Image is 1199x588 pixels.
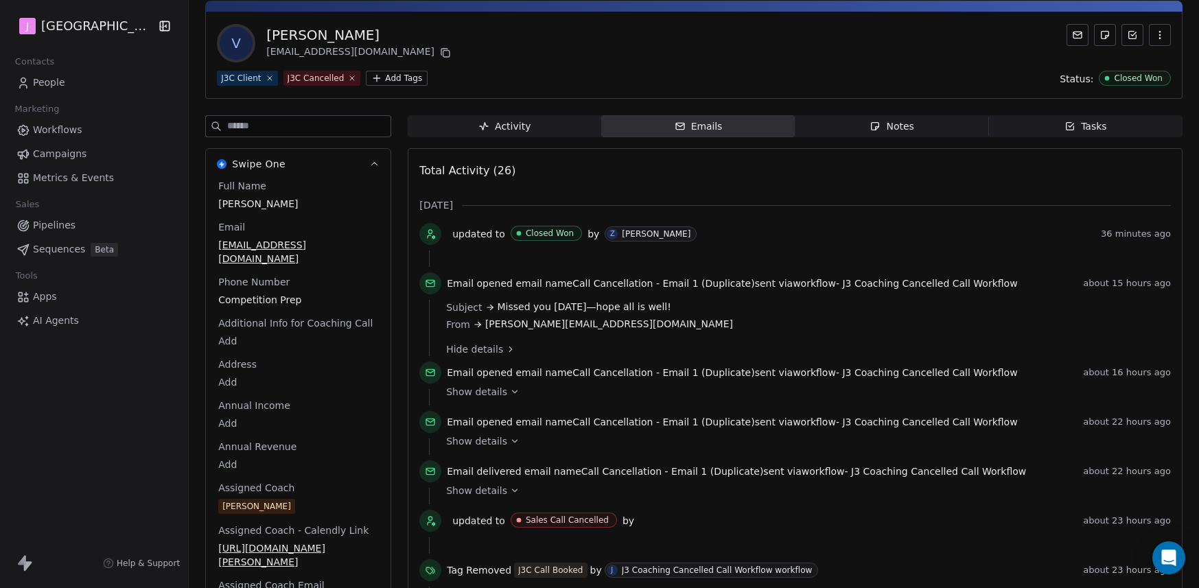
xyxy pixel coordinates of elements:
[447,278,513,289] span: Email opened
[218,293,378,307] span: Competition Prep
[611,565,613,576] div: J
[10,194,45,215] span: Sales
[33,123,82,137] span: Workflows
[587,227,599,241] span: by
[11,309,177,332] a: AI Agents
[1083,515,1171,526] span: about 23 hours ago
[33,75,65,90] span: People
[218,458,378,471] span: Add
[33,314,79,328] span: AI Agents
[11,238,177,261] a: SequencesBeta
[622,565,813,575] div: J3 Coaching Cancelled Call Workflow workflow
[526,515,609,525] div: Sales Call Cancelled
[1114,73,1163,83] div: Closed Won
[498,300,671,314] span: Missed you [DATE]—hope all is well!
[452,514,505,528] span: updated to
[9,51,60,72] span: Contacts
[419,164,515,177] span: Total Activity (26)
[447,415,1017,429] span: email name sent via workflow -
[1152,541,1185,574] div: Open Intercom Messenger
[220,27,253,60] span: V
[33,218,75,233] span: Pipelines
[221,72,261,84] div: J3C Client
[222,499,291,513] div: [PERSON_NAME]
[11,119,177,141] a: Workflows
[851,466,1026,477] span: J3 Coaching Cancelled Call Workflow
[1101,228,1171,239] span: 36 minutes ago
[33,147,86,161] span: Campaigns
[622,229,690,239] div: [PERSON_NAME]
[218,334,378,348] span: Add
[447,416,513,427] span: Email opened
[572,278,755,289] span: Call Cancellation - Email 1 (Duplicate)
[218,197,378,211] span: [PERSON_NAME]
[842,278,1017,289] span: J3 Coaching Cancelled Call Workflow
[216,399,293,412] span: Annual Income
[216,481,297,495] span: Assigned Coach
[842,367,1017,378] span: J3 Coaching Cancelled Call Workflow
[446,434,1161,448] a: Show details
[288,72,345,84] div: J3C Cancelled
[217,159,226,169] img: Swipe One
[447,366,1017,379] span: email name sent via workflow -
[526,228,574,238] div: Closed Won
[518,564,583,576] div: J3C Call Booked
[452,227,505,241] span: updated to
[266,45,454,61] div: [EMAIL_ADDRESS][DOMAIN_NAME]
[91,243,118,257] span: Beta
[117,558,180,569] span: Help & Support
[478,119,531,134] div: Activity
[218,541,378,569] span: [URL][DOMAIN_NAME][PERSON_NAME]
[366,71,428,86] button: Add Tags
[33,171,114,185] span: Metrics & Events
[11,71,177,94] a: People
[216,316,375,330] span: Additional Info for Coaching Call
[1083,565,1171,576] span: about 23 hours ago
[11,285,177,308] a: Apps
[33,242,85,257] span: Sequences
[1060,72,1093,86] span: Status:
[581,466,764,477] span: Call Cancellation - Email 1 (Duplicate)
[1083,466,1171,477] span: about 22 hours ago
[1083,367,1171,378] span: about 16 hours ago
[446,301,482,314] span: Subject
[419,198,453,212] span: [DATE]
[572,367,755,378] span: Call Cancellation - Email 1 (Duplicate)
[1083,416,1171,427] span: about 22 hours ago
[590,563,602,577] span: by
[9,99,65,119] span: Marketing
[446,434,507,448] span: Show details
[446,385,1161,399] a: Show details
[446,484,1161,497] a: Show details
[485,317,733,331] span: [PERSON_NAME][EMAIL_ADDRESS][DOMAIN_NAME]
[26,19,29,33] span: J
[216,440,299,454] span: Annual Revenue
[446,342,503,356] span: Hide details
[11,167,177,189] a: Metrics & Events
[216,220,248,234] span: Email
[870,119,913,134] div: Notes
[447,464,1026,478] span: email name sent via workflow -
[216,357,259,371] span: Address
[232,157,286,171] span: Swipe One
[266,25,454,45] div: [PERSON_NAME]
[446,385,507,399] span: Show details
[447,563,511,577] span: Tag Removed
[33,290,57,304] span: Apps
[447,466,521,477] span: Email delivered
[216,275,292,289] span: Phone Number
[216,524,371,537] span: Assigned Coach - Calendly Link
[206,149,391,179] button: Swipe OneSwipe One
[447,367,513,378] span: Email opened
[446,484,507,497] span: Show details
[610,228,615,239] div: Z
[218,375,378,389] span: Add
[842,416,1017,427] span: J3 Coaching Cancelled Call Workflow
[10,266,43,286] span: Tools
[16,14,149,38] button: J[GEOGRAPHIC_DATA]
[1064,119,1107,134] div: Tasks
[446,342,1161,356] a: Hide details
[218,416,378,430] span: Add
[103,558,180,569] a: Help & Support
[622,514,634,528] span: by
